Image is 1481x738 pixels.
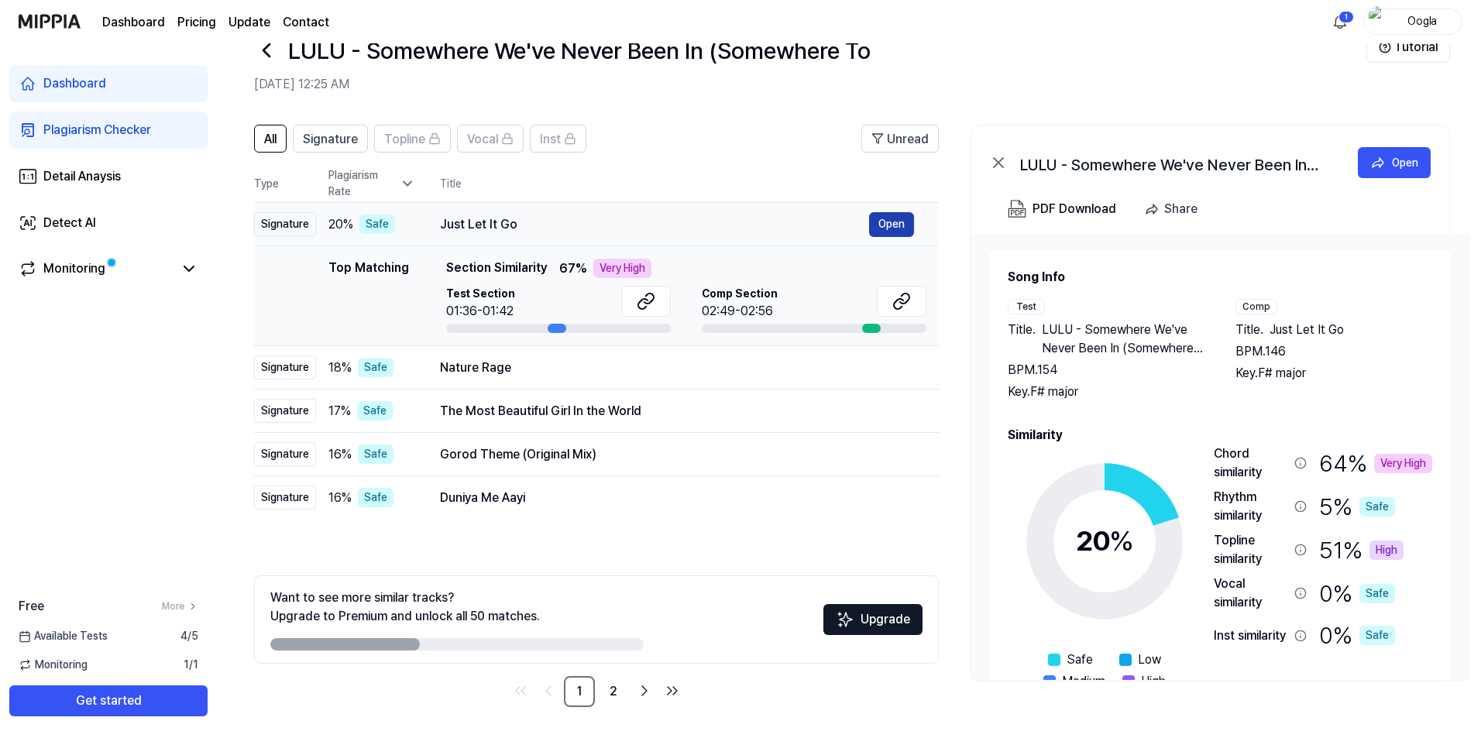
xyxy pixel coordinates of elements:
div: Very High [593,259,651,278]
a: Go to first page [508,678,533,703]
a: SparklesUpgrade [823,617,923,632]
div: 01:36-01:42 [446,302,515,321]
span: % [1109,524,1134,558]
button: Unread [861,125,939,153]
button: 알림1 [1328,9,1352,34]
div: Very High [1374,454,1432,473]
div: Gorod Theme (Original Mix) [440,445,914,464]
img: profile [1369,6,1387,37]
div: High [1369,541,1404,560]
div: Rhythm similarity [1214,488,1288,525]
button: Get started [9,685,208,716]
span: Comp Section [702,286,778,302]
nav: pagination [254,676,939,707]
a: 1 [564,676,595,707]
div: Comp [1235,299,1277,314]
div: Oogla [1392,12,1452,29]
span: Just Let It Go [1270,321,1344,339]
div: Safe [357,401,393,420]
div: LULU - Somewhere We've Never Been In (Somewhere To [1020,153,1330,172]
div: 1 [1338,11,1354,23]
h1: LULU - Somewhere We've Never Been In (Somewhere To [288,33,871,68]
a: Go to next page [632,678,657,703]
div: Dashboard [43,74,106,93]
div: Key. F# major [1008,383,1204,401]
div: Nature Rage [440,359,914,377]
div: Just Let It Go [440,215,869,234]
button: Open [869,212,914,237]
div: BPM. 154 [1008,361,1204,379]
div: 5 % [1319,488,1395,525]
a: Detail Anaysis [9,158,208,195]
div: Share [1164,199,1198,219]
div: Safe [359,215,395,234]
button: Tutorial [1366,32,1450,63]
div: Signature [254,355,316,379]
div: Vocal similarity [1214,575,1288,612]
div: 64 % [1319,445,1432,482]
div: Safe [1359,497,1395,517]
div: Duniya Me Aayi [440,489,914,507]
button: profileOogla [1363,9,1462,35]
div: Signature [254,442,316,466]
a: Dashboard [9,65,208,102]
div: Open [1392,154,1418,171]
span: Free [19,597,44,616]
span: Available Tests [19,628,108,644]
div: Safe [358,488,393,507]
div: Want to see more similar tracks? Upgrade to Premium and unlock all 50 matches. [270,589,540,626]
span: 18 % [328,359,352,377]
span: Title . [1235,321,1263,339]
span: High [1141,672,1166,691]
div: 51 % [1319,531,1404,568]
h2: Similarity [1008,426,1432,445]
button: Share [1138,194,1210,225]
button: All [254,125,287,153]
button: Inst [530,125,586,153]
div: 02:49-02:56 [702,302,778,321]
span: Low [1138,650,1161,669]
span: 67 % [559,259,587,278]
div: Chord similarity [1214,445,1288,482]
div: Key. F# major [1235,364,1432,383]
span: 1 / 1 [184,657,198,673]
span: All [264,130,277,149]
div: Topline similarity [1214,531,1288,568]
span: Medium [1062,672,1105,691]
span: Section Similarity [446,259,547,278]
span: Unread [887,130,929,149]
div: Signature [254,399,316,423]
h2: [DATE] 12:25 AM [254,75,1366,94]
span: 17 % [328,402,351,420]
span: Vocal [467,130,498,149]
a: Dashboard [102,13,165,32]
span: Safe [1067,650,1093,669]
div: 20 [1076,520,1134,562]
div: BPM. 146 [1235,342,1432,361]
img: PDF Download [1008,200,1026,218]
span: Signature [303,130,358,149]
img: Sparkles [836,610,854,629]
img: 알림 [1331,12,1349,31]
a: Go to previous page [536,678,561,703]
span: 4 / 5 [180,628,198,644]
div: Test [1008,299,1045,314]
button: Upgrade [823,604,923,635]
button: Open [1358,147,1431,178]
div: Safe [358,358,393,377]
span: Inst [540,130,561,149]
div: Detect AI [43,214,96,232]
div: 0 % [1319,575,1395,612]
button: Signature [293,125,368,153]
div: Safe [1359,584,1395,603]
span: LULU - Somewhere We've Never Been In (Somewhere To [1042,321,1204,358]
a: Contact [283,13,329,32]
div: The Most Beautiful Girl In the World [440,402,914,420]
button: PDF Download [1005,194,1119,225]
div: Signature [254,212,316,236]
div: Plagiarism Checker [43,121,151,139]
a: Plagiarism Checker [9,112,208,149]
div: Monitoring [43,259,105,278]
span: Monitoring [19,657,88,673]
